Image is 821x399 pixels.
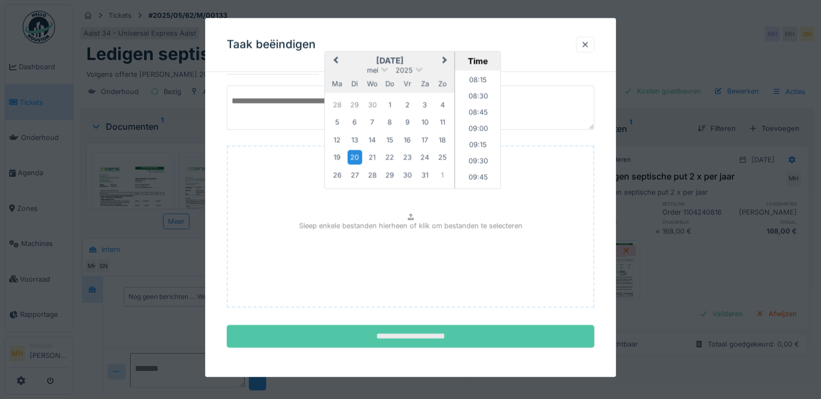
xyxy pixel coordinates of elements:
[348,97,362,112] div: Choose dinsdag 29 april 2025
[435,76,450,91] div: zondag
[326,53,343,70] button: Previous Month
[382,97,397,112] div: Choose donderdag 1 mei 2025
[455,187,501,203] li: 10:00
[382,115,397,130] div: Choose donderdag 8 mei 2025
[417,115,432,130] div: Choose zaterdag 10 mei 2025
[417,132,432,147] div: Choose zaterdag 17 mei 2025
[330,168,344,182] div: Choose maandag 26 mei 2025
[348,76,362,91] div: dinsdag
[455,90,501,106] li: 08:30
[348,115,362,130] div: Choose dinsdag 6 mei 2025
[435,150,450,165] div: Choose zondag 25 mei 2025
[382,168,397,182] div: Choose donderdag 29 mei 2025
[455,171,501,187] li: 09:45
[227,56,319,75] div: Afsluit opmerking
[437,53,454,70] button: Next Month
[365,150,379,165] div: Choose woensdag 21 mei 2025
[455,122,501,138] li: 09:00
[382,150,397,165] div: Choose donderdag 22 mei 2025
[365,132,379,147] div: Choose woensdag 14 mei 2025
[417,150,432,165] div: Choose zaterdag 24 mei 2025
[330,132,344,147] div: Choose maandag 12 mei 2025
[330,115,344,130] div: Choose maandag 5 mei 2025
[400,168,415,182] div: Choose vrijdag 30 mei 2025
[458,56,498,66] div: Time
[328,96,451,184] div: Month mei, 2025
[367,66,378,75] span: mei
[348,132,362,147] div: Choose dinsdag 13 mei 2025
[365,115,379,130] div: Choose woensdag 7 mei 2025
[382,76,397,91] div: donderdag
[348,168,362,182] div: Choose dinsdag 27 mei 2025
[455,71,501,189] ul: Time
[348,150,362,165] div: Choose dinsdag 20 mei 2025
[435,132,450,147] div: Choose zondag 18 mei 2025
[365,76,379,91] div: woensdag
[400,115,415,130] div: Choose vrijdag 9 mei 2025
[365,168,379,182] div: Choose woensdag 28 mei 2025
[400,132,415,147] div: Choose vrijdag 16 mei 2025
[400,97,415,112] div: Choose vrijdag 2 mei 2025
[400,76,415,91] div: vrijdag
[299,221,523,231] p: Sleep enkele bestanden hierheen of klik om bestanden te selecteren
[455,155,501,171] li: 09:30
[455,138,501,155] li: 09:15
[455,74,501,90] li: 08:15
[330,150,344,165] div: Choose maandag 19 mei 2025
[417,168,432,182] div: Choose zaterdag 31 mei 2025
[417,97,432,112] div: Choose zaterdag 3 mei 2025
[435,168,450,182] div: Choose zondag 1 juni 2025
[365,97,379,112] div: Choose woensdag 30 april 2025
[382,132,397,147] div: Choose donderdag 15 mei 2025
[330,97,344,112] div: Choose maandag 28 april 2025
[435,97,450,112] div: Choose zondag 4 mei 2025
[330,76,344,91] div: maandag
[227,38,316,51] h3: Taak beëindigen
[417,76,432,91] div: zaterdag
[400,150,415,165] div: Choose vrijdag 23 mei 2025
[455,106,501,122] li: 08:45
[396,66,413,75] span: 2025
[435,115,450,130] div: Choose zondag 11 mei 2025
[325,56,454,66] h2: [DATE]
